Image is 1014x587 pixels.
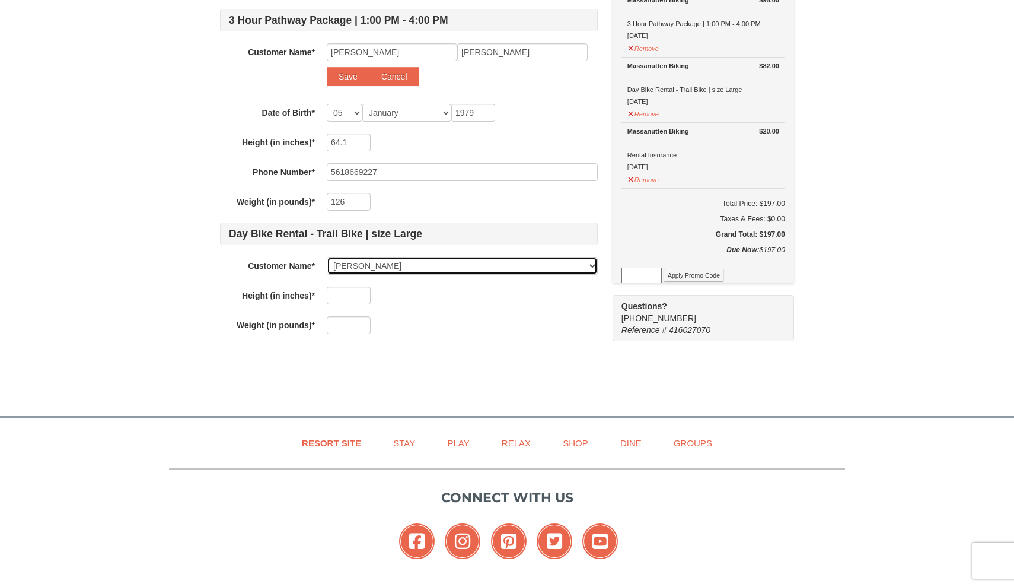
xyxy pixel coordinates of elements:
strong: Weight (in pounds)* [237,197,315,207]
strong: Date of Birth* [262,108,315,118]
h6: Total Price: $197.00 [621,198,785,210]
span: [PHONE_NUMBER] [621,300,773,323]
strong: $82.00 [759,60,779,72]
a: Relax [487,430,546,456]
button: Cancel [369,67,419,86]
strong: Questions? [621,302,667,311]
span: Reference # [621,325,667,335]
div: Massanutten Biking [627,60,779,72]
strong: Height (in inches)* [242,291,315,300]
button: Save [327,67,369,86]
h5: Grand Total: $197.00 [621,229,785,240]
a: Play [432,430,484,456]
strong: Customer Name* [248,47,315,57]
a: Resort Site [287,430,376,456]
input: YYYY [451,104,495,122]
a: Dine [605,430,656,456]
div: Rental Insurance [DATE] [627,125,779,173]
h4: Day Bike Rental - Trail Bike | size Large [220,223,598,245]
input: Last Name [457,43,588,61]
strong: $20.00 [759,125,779,137]
strong: Customer Name* [248,261,315,271]
button: Remove [627,40,659,55]
div: Taxes & Fees: $0.00 [621,213,785,225]
a: Shop [548,430,603,456]
h4: 3 Hour Pathway Package | 1:00 PM - 4:00 PM [220,9,598,31]
input: First Name [327,43,457,61]
button: Apply Promo Code [664,269,724,282]
button: Remove [627,105,659,120]
strong: Height (in inches)* [242,138,315,147]
p: Connect with us [169,488,845,507]
span: 416027070 [669,325,710,335]
a: Stay [378,430,430,456]
a: Groups [659,430,727,456]
div: Day Bike Rental - Trail Bike | size Large [DATE] [627,60,779,107]
strong: Weight (in pounds)* [237,321,315,330]
div: $197.00 [621,244,785,268]
strong: Phone Number* [253,167,315,177]
strong: Due Now: [726,246,759,254]
button: Remove [627,171,659,186]
div: Massanutten Biking [627,125,779,137]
